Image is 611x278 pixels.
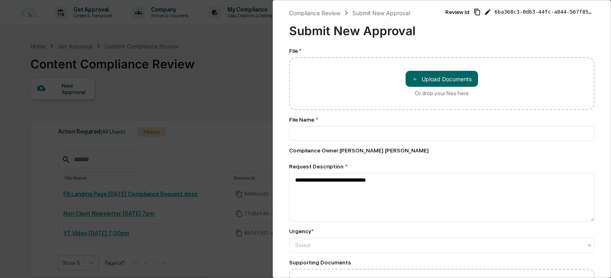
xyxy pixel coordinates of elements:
div: Request Description [289,163,595,170]
div: Submit New Approval [352,10,410,16]
span: 6ba368c3-0d63-44fc-a844-567f85bc48f7 [494,9,595,15]
div: File Name [289,116,595,123]
span: Review Id: [445,9,470,15]
div: Urgency [289,228,314,234]
button: Or drop your files here [406,71,478,87]
div: File [289,48,595,54]
iframe: Open customer support [585,252,607,273]
div: Compliance Review [289,10,340,16]
div: Submit New Approval [289,17,445,38]
div: Supporting Documents [289,259,595,266]
span: Edit Review ID [484,8,491,16]
div: Or drop your files here [415,90,469,96]
span: ＋ [412,75,418,83]
span: Copy Id [474,8,481,16]
div: Compliance Owner : [PERSON_NAME] [PERSON_NAME] [289,147,595,154]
